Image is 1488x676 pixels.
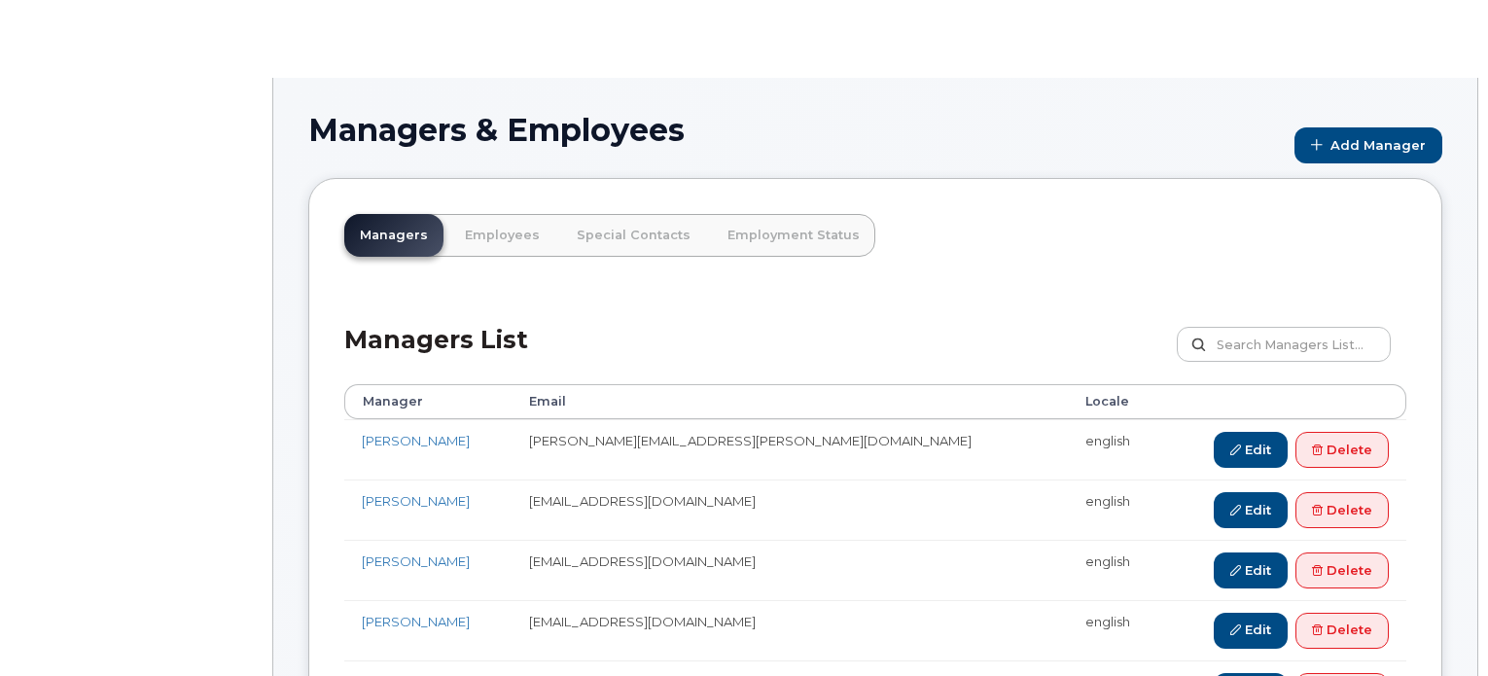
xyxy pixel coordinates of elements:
a: [PERSON_NAME] [362,433,470,448]
td: [PERSON_NAME][EMAIL_ADDRESS][PERSON_NAME][DOMAIN_NAME] [512,419,1069,480]
a: [PERSON_NAME] [362,553,470,569]
th: Email [512,384,1069,419]
td: [EMAIL_ADDRESS][DOMAIN_NAME] [512,540,1069,600]
a: Special Contacts [561,214,706,257]
td: [EMAIL_ADDRESS][DOMAIN_NAME] [512,600,1069,660]
a: Delete [1295,552,1389,588]
a: Delete [1295,492,1389,528]
a: Delete [1295,432,1389,468]
td: [EMAIL_ADDRESS][DOMAIN_NAME] [512,480,1069,540]
a: Add Manager [1294,127,1442,163]
h1: Managers & Employees [308,113,1285,147]
td: english [1068,419,1161,480]
a: [PERSON_NAME] [362,614,470,629]
a: Delete [1295,613,1389,649]
td: english [1068,600,1161,660]
a: Edit [1214,613,1288,649]
a: [PERSON_NAME] [362,493,470,509]
a: Edit [1214,492,1288,528]
a: Managers [344,214,443,257]
td: english [1068,540,1161,600]
a: Employees [449,214,555,257]
th: Manager [344,384,512,419]
a: Edit [1214,552,1288,588]
a: Edit [1214,432,1288,468]
h2: Managers List [344,327,528,384]
a: Employment Status [712,214,875,257]
th: Locale [1068,384,1161,419]
td: english [1068,480,1161,540]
